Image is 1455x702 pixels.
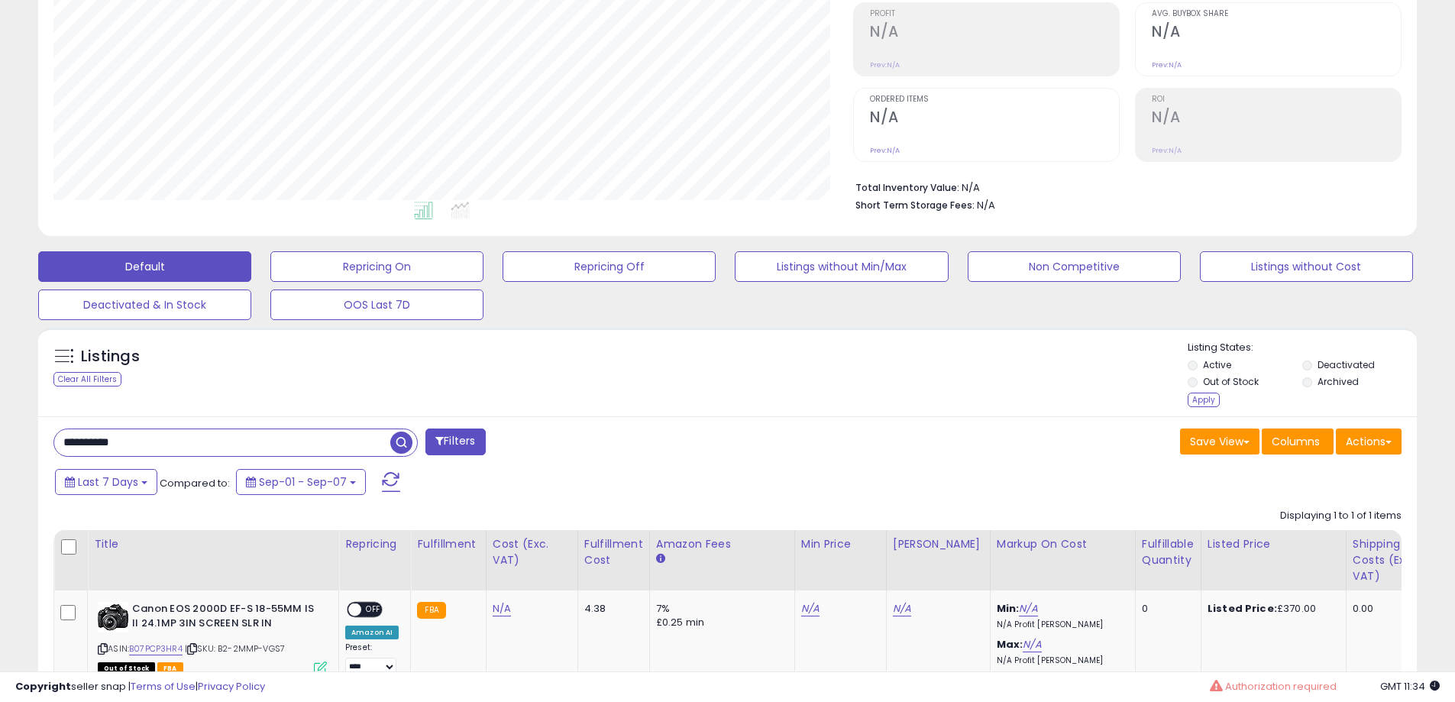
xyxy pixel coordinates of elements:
[997,655,1124,666] p: N/A Profit [PERSON_NAME]
[38,251,251,282] button: Default
[98,602,128,632] img: 51pvlmv-DDL._SL40_.jpg
[1208,601,1277,616] b: Listed Price:
[361,603,386,616] span: OFF
[855,199,975,212] b: Short Term Storage Fees:
[893,536,984,552] div: [PERSON_NAME]
[1203,375,1259,388] label: Out of Stock
[132,602,318,634] b: Canon EOS 2000D EF-S 18-55MM IS II 24.1MP 3IN SCREEN SLR IN
[417,536,479,552] div: Fulfillment
[1152,23,1401,44] h2: N/A
[81,346,140,367] h5: Listings
[98,602,327,673] div: ASIN:
[855,177,1390,196] li: N/A
[1318,375,1359,388] label: Archived
[270,251,483,282] button: Repricing On
[38,290,251,320] button: Deactivated & In Stock
[259,474,347,490] span: Sep-01 - Sep-07
[1152,146,1182,155] small: Prev: N/A
[157,662,183,675] span: FBA
[94,536,332,552] div: Title
[1272,434,1320,449] span: Columns
[1200,251,1413,282] button: Listings without Cost
[493,601,511,616] a: N/A
[968,251,1181,282] button: Non Competitive
[129,642,183,655] a: B07PCP3HR4
[656,616,783,629] div: £0.25 min
[870,60,900,70] small: Prev: N/A
[236,469,366,495] button: Sep-01 - Sep-07
[55,469,157,495] button: Last 7 Days
[78,474,138,490] span: Last 7 Days
[870,10,1119,18] span: Profit
[425,429,485,455] button: Filters
[735,251,948,282] button: Listings without Min/Max
[1336,429,1402,455] button: Actions
[584,602,638,616] div: 4.38
[656,536,788,552] div: Amazon Fees
[1380,679,1440,694] span: 2025-09-15 11:34 GMT
[997,601,1020,616] b: Min:
[870,23,1119,44] h2: N/A
[801,601,820,616] a: N/A
[1152,60,1182,70] small: Prev: N/A
[345,536,404,552] div: Repricing
[345,642,399,677] div: Preset:
[977,198,995,212] span: N/A
[1180,429,1259,455] button: Save View
[990,530,1135,590] th: The percentage added to the cost of goods (COGS) that forms the calculator for Min & Max prices.
[1142,536,1195,568] div: Fulfillable Quantity
[1019,601,1037,616] a: N/A
[1280,509,1402,523] div: Displaying 1 to 1 of 1 items
[870,95,1119,104] span: Ordered Items
[997,637,1023,652] b: Max:
[1142,602,1189,616] div: 0
[1208,536,1340,552] div: Listed Price
[198,679,265,694] a: Privacy Policy
[584,536,643,568] div: Fulfillment Cost
[493,536,571,568] div: Cost (Exc. VAT)
[1203,358,1231,371] label: Active
[15,679,71,694] strong: Copyright
[1152,108,1401,129] h2: N/A
[131,679,196,694] a: Terms of Use
[53,372,121,387] div: Clear All Filters
[801,536,880,552] div: Min Price
[656,602,783,616] div: 7%
[870,108,1119,129] h2: N/A
[1318,358,1375,371] label: Deactivated
[185,642,285,655] span: | SKU: B2-2MMP-VGS7
[503,251,716,282] button: Repricing Off
[870,146,900,155] small: Prev: N/A
[98,662,155,675] span: All listings that are currently out of stock and unavailable for purchase on Amazon
[1188,393,1220,407] div: Apply
[1023,637,1041,652] a: N/A
[1353,536,1431,584] div: Shipping Costs (Exc. VAT)
[893,601,911,616] a: N/A
[1188,341,1417,355] p: Listing States:
[345,626,399,639] div: Amazon AI
[15,680,265,694] div: seller snap | |
[1225,679,1337,694] span: Authorization required
[1353,602,1426,616] div: 0.00
[1262,429,1334,455] button: Columns
[1152,95,1401,104] span: ROI
[997,620,1124,630] p: N/A Profit [PERSON_NAME]
[997,536,1129,552] div: Markup on Cost
[160,476,230,490] span: Compared to:
[1152,10,1401,18] span: Avg. Buybox Share
[855,181,959,194] b: Total Inventory Value:
[1208,602,1334,616] div: £370.00
[656,552,665,566] small: Amazon Fees.
[270,290,483,320] button: OOS Last 7D
[417,602,445,619] small: FBA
